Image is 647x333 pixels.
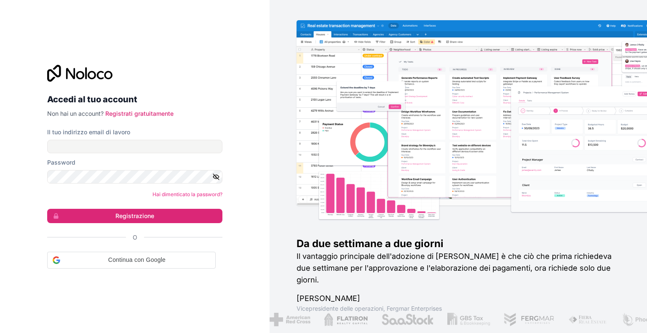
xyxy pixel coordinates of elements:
div: Continua con Google [47,252,216,269]
font: Vicepresidente delle operazioni [297,305,383,312]
a: Hai dimenticato la password? [152,191,222,197]
font: O [133,234,137,241]
font: Fergmar Enterprises [387,305,442,312]
font: Registrazione [115,212,154,219]
button: Registrazione [47,209,222,223]
font: Il tuo indirizzo email di lavoro [47,128,130,136]
input: Password [47,170,222,184]
font: [PERSON_NAME] [297,294,360,303]
img: /assets/fergmar-CudnrXN5.png [503,313,554,326]
img: /assets/american-red-cross-BAupjrZR.png [269,313,310,326]
img: /assets/flatiron-C8eUkumj.png [323,313,367,326]
font: Continua con Google [108,256,166,263]
input: Indirizzo e-mail [47,140,222,153]
font: , [383,305,385,312]
font: Accedi al tuo account [47,94,137,104]
img: /assets/gbstax-C-GtDUiK.png [447,313,490,326]
a: Registrati gratuitamente [105,110,174,117]
img: /assets/fiera-fwj2N5v4.png [568,313,607,326]
font: Non hai un account? [47,110,104,117]
img: /assets/saastock-C6Zbiodz.png [380,313,433,326]
font: Da due settimane a due giorni [297,237,444,250]
font: Password [47,159,75,166]
font: Il vantaggio principale dell'adozione di [PERSON_NAME] è che ciò che prima richiedeva due settima... [297,252,612,284]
